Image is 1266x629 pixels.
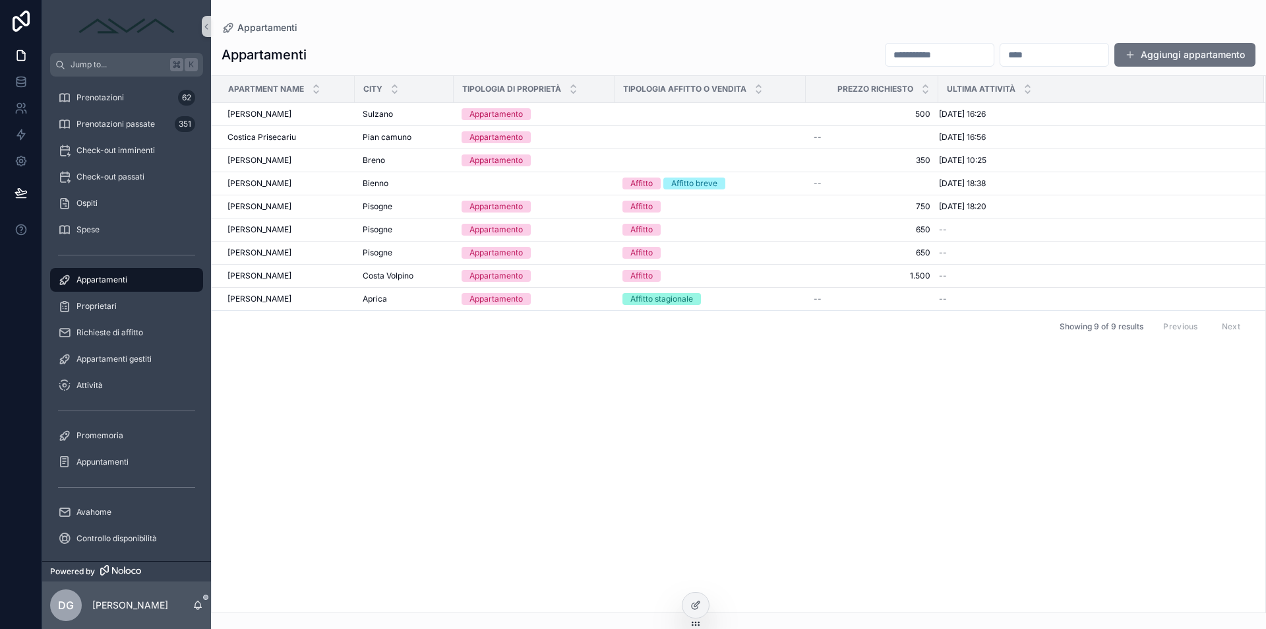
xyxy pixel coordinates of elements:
[622,247,798,259] a: Affitto
[227,132,296,143] span: Costica Prisecariu
[814,271,930,281] a: 1.500
[227,201,291,212] span: [PERSON_NAME]
[814,178,930,189] a: --
[939,132,986,143] span: [DATE] 16:56
[939,109,986,119] span: [DATE] 16:26
[939,178,986,189] span: [DATE] 18:38
[363,224,392,235] span: Pisogne
[363,84,382,94] span: City
[76,119,155,129] span: Prenotazioni passate
[50,566,95,577] span: Powered by
[630,270,653,282] div: Affitto
[814,294,930,304] a: --
[622,293,798,305] a: Affitto stagionale
[630,201,653,213] div: Affitto
[630,224,653,236] div: Affitto
[58,597,74,613] span: DG
[939,201,1248,212] a: [DATE] 18:20
[227,178,291,189] span: [PERSON_NAME]
[363,201,392,212] span: Pisogne
[939,155,1248,166] a: [DATE] 10:25
[50,527,203,550] a: Controllo disponibilità
[939,224,1248,235] a: --
[947,84,1015,94] span: Ultima attività
[227,155,347,166] a: [PERSON_NAME]
[76,457,129,467] span: Appuntamenti
[462,84,561,94] span: Tipologia di proprietà
[1114,43,1255,67] a: Aggiungi appartamento
[76,275,127,285] span: Appartamenti
[469,201,523,213] div: Appartamento
[50,294,203,318] a: Proprietari
[227,132,347,143] a: Costica Prisecariu
[939,248,947,258] span: --
[363,224,446,235] a: Pisogne
[363,248,392,258] span: Pisogne
[228,84,304,94] span: Apartment Name
[50,424,203,447] a: Promemoria
[76,172,144,182] span: Check-out passati
[939,294,1248,304] a: --
[469,293,523,305] div: Appartamento
[50,347,203,371] a: Appartamenti gestiti
[227,224,347,235] a: [PERSON_NAME]
[363,155,446,166] a: Breno
[939,132,1248,143] a: [DATE] 16:56
[50,191,203,215] a: Ospiti
[237,21,297,34] span: Appartamenti
[175,116,195,132] div: 351
[671,178,717,189] div: Affitto breve
[50,374,203,397] a: Attività
[814,201,930,212] a: 750
[469,154,523,166] div: Appartamento
[462,201,607,213] a: Appartamento
[939,271,1248,281] a: --
[939,109,1248,119] a: [DATE] 16:26
[50,139,203,162] a: Check-out imminenti
[1060,321,1143,332] span: Showing 9 of 9 results
[939,155,986,166] span: [DATE] 10:25
[469,270,523,282] div: Appartamento
[837,84,913,94] span: Prezzo richiesto
[227,155,291,166] span: [PERSON_NAME]
[42,561,211,581] a: Powered by
[227,109,291,119] span: [PERSON_NAME]
[363,132,411,143] span: Pian camuno
[814,132,822,143] span: --
[630,178,653,189] div: Affitto
[50,86,203,110] a: Prenotazioni62
[462,270,607,282] a: Appartamento
[92,599,168,612] p: [PERSON_NAME]
[462,293,607,305] a: Appartamento
[939,201,986,212] span: [DATE] 18:20
[222,21,297,34] a: Appartamenti
[814,132,930,143] a: --
[814,109,930,119] a: 500
[814,155,930,166] a: 350
[227,271,347,281] a: [PERSON_NAME]
[76,198,98,209] span: Ospiti
[622,270,798,282] a: Affitto
[76,327,143,338] span: Richieste di affitto
[622,178,798,189] a: AffittoAffitto breve
[227,294,291,304] span: [PERSON_NAME]
[363,155,385,166] span: Breno
[363,109,393,119] span: Sulzano
[939,271,947,281] span: --
[71,59,165,70] span: Jump to...
[76,430,123,441] span: Promemoria
[363,132,446,143] a: Pian camuno
[363,248,446,258] a: Pisogne
[814,248,930,258] a: 650
[50,112,203,136] a: Prenotazioni passate351
[76,533,157,544] span: Controllo disponibilità
[363,294,446,304] a: Aprica
[939,294,947,304] span: --
[227,248,291,258] span: [PERSON_NAME]
[814,294,822,304] span: --
[630,247,653,259] div: Affitto
[814,178,822,189] span: --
